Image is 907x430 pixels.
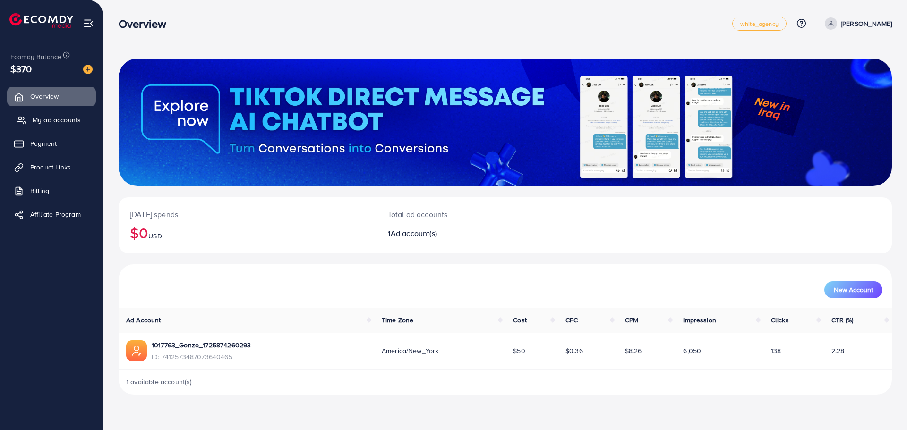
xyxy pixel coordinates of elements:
span: ID: 7412573487073640465 [152,352,251,362]
h3: Overview [119,17,174,31]
img: logo [9,13,73,28]
a: 1017763_Gonzo_1725874260293 [152,340,251,350]
span: Impression [683,315,716,325]
p: [DATE] spends [130,209,365,220]
span: Overview [30,92,59,101]
span: $0.36 [565,346,583,355]
span: Time Zone [382,315,413,325]
span: Clicks [771,315,789,325]
a: Product Links [7,158,96,177]
h2: 1 [388,229,558,238]
span: $370 [10,62,32,76]
iframe: Chat [867,388,900,423]
span: Affiliate Program [30,210,81,219]
a: Overview [7,87,96,106]
span: 6,050 [683,346,701,355]
p: [PERSON_NAME] [841,18,892,29]
p: Total ad accounts [388,209,558,220]
a: white_agency [732,17,787,31]
span: Billing [30,186,49,195]
span: 1 available account(s) [126,377,192,387]
span: Product Links [30,162,71,172]
span: Ecomdy Balance [10,52,61,61]
span: Cost [513,315,527,325]
span: $50 [513,346,525,355]
a: Affiliate Program [7,205,96,224]
span: America/New_York [382,346,439,355]
span: CPM [625,315,638,325]
span: CPC [565,315,578,325]
h2: $0 [130,224,365,242]
a: My ad accounts [7,110,96,129]
a: Billing [7,181,96,200]
span: New Account [834,287,873,293]
a: Payment [7,134,96,153]
a: [PERSON_NAME] [821,17,892,30]
span: Ad Account [126,315,161,325]
span: $8.26 [625,346,642,355]
span: Payment [30,139,57,148]
span: 138 [771,346,781,355]
span: CTR (%) [831,315,854,325]
img: image [83,65,93,74]
span: USD [148,231,162,241]
img: ic-ads-acc.e4c84228.svg [126,340,147,361]
span: white_agency [740,21,779,27]
span: Ad account(s) [391,228,437,238]
span: My ad accounts [33,115,81,125]
span: 2.28 [831,346,845,355]
img: menu [83,18,94,29]
button: New Account [824,281,882,298]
